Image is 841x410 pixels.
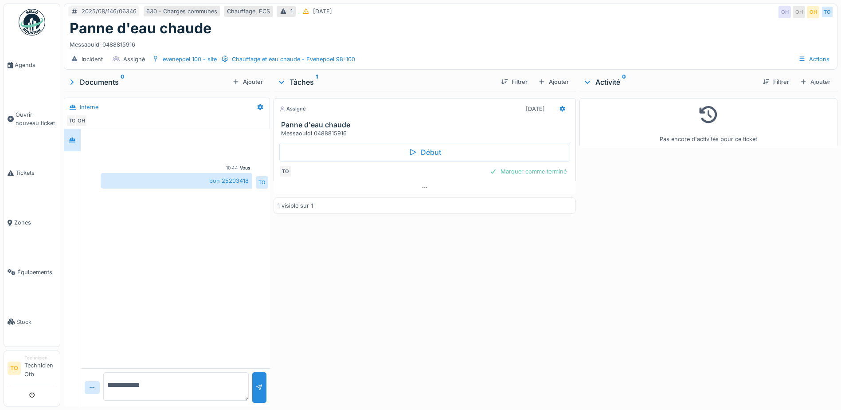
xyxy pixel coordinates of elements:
div: Assigné [279,105,306,113]
h1: Panne d'eau chaude [70,20,211,37]
div: 1 [290,7,293,16]
div: OH [778,6,791,18]
div: TO [821,6,833,18]
div: Messaouidi 0488815916 [281,129,572,138]
div: TO [66,114,78,127]
div: Début [279,143,570,162]
sup: 0 [622,77,626,87]
div: Filtrer [497,76,531,88]
div: OH [793,6,805,18]
div: Ajouter [535,76,572,88]
span: Agenda [15,61,56,69]
span: Équipements [17,268,56,276]
div: Filtrer [759,76,793,88]
div: [DATE] [526,105,545,113]
div: [DATE] [313,7,332,16]
div: TO [279,165,292,177]
a: Stock [4,297,60,347]
div: Tâches [277,77,494,87]
div: Messaouidi 0488815916 [70,37,832,49]
div: OH [807,6,819,18]
h3: Panne d'eau chaude [281,121,572,129]
a: Agenda [4,40,60,90]
div: Chauffage et eau chaude - Evenepoel 98-100 [232,55,355,63]
div: 1 visible sur 1 [278,201,313,210]
div: Technicien [24,355,56,361]
div: 630 - Charges communes [146,7,217,16]
div: 10:44 [226,165,238,171]
div: 2025/08/146/06346 [82,7,137,16]
div: Incident [82,55,103,63]
div: Actions [794,53,833,66]
img: Badge_color-CXgf-gQk.svg [19,9,45,35]
div: Documents [67,77,229,87]
div: Interne [80,103,98,111]
div: Marquer comme terminé [486,166,570,177]
div: bon 25203418 [101,173,252,189]
div: Vous [240,165,250,171]
span: Tickets [16,169,56,177]
div: evenepoel 100 - site [163,55,217,63]
div: OH [75,114,87,127]
a: TO TechnicienTechnicien Otb [8,355,56,384]
a: Zones [4,198,60,248]
sup: 1 [316,77,318,87]
a: Ouvrir nouveau ticket [4,90,60,148]
div: Pas encore d'activités pour ce ticket [585,102,832,144]
a: Tickets [4,148,60,198]
div: TO [256,176,268,189]
div: Activité [583,77,755,87]
li: Technicien Otb [24,355,56,382]
span: Ouvrir nouveau ticket [16,110,56,127]
div: Ajouter [229,76,266,88]
a: Équipements [4,247,60,297]
sup: 0 [121,77,125,87]
div: Ajouter [796,76,834,88]
span: Stock [16,318,56,326]
span: Zones [14,218,56,227]
div: Chauffage, ECS [227,7,270,16]
div: Assigné [123,55,145,63]
li: TO [8,362,21,375]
